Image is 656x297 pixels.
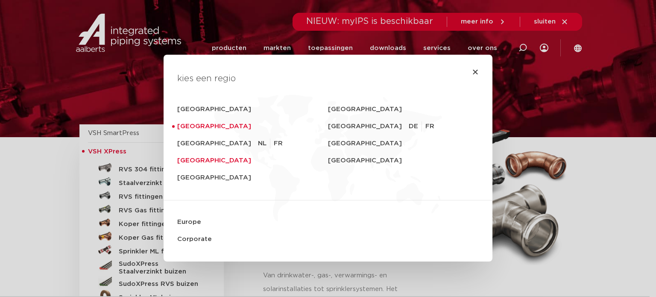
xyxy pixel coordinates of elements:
a: NL [258,138,270,149]
a: [GEOGRAPHIC_DATA] [328,135,479,152]
a: [GEOGRAPHIC_DATA] [328,152,479,169]
a: FR [274,138,283,149]
a: [GEOGRAPHIC_DATA] [328,101,479,118]
ul: [GEOGRAPHIC_DATA] [258,135,283,152]
a: [GEOGRAPHIC_DATA] [177,101,328,118]
a: [GEOGRAPHIC_DATA] [177,152,328,169]
a: DE [409,121,422,132]
ul: [GEOGRAPHIC_DATA] [409,118,441,135]
a: FR [425,121,438,132]
a: [GEOGRAPHIC_DATA] [177,135,258,152]
a: Corporate [177,231,479,248]
a: Close [472,68,479,75]
a: [GEOGRAPHIC_DATA] [328,118,409,135]
a: [GEOGRAPHIC_DATA] [177,118,328,135]
a: [GEOGRAPHIC_DATA] [177,169,328,186]
a: Europe [177,214,479,231]
nav: Menu [177,101,479,248]
h4: kies een regio [177,72,479,85]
